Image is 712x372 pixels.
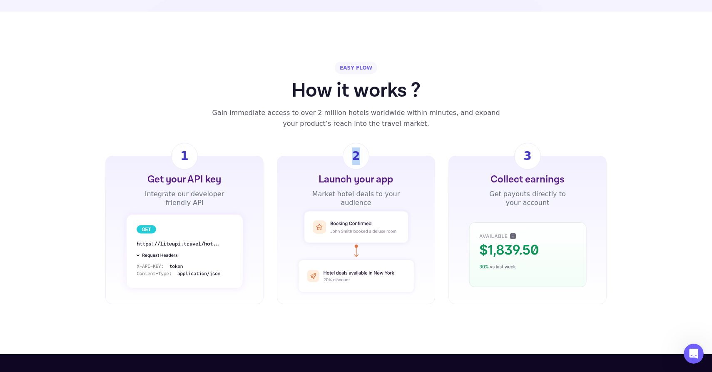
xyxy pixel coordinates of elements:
div: Get your API key [147,173,221,186]
div: Gain immediate access to over 2 million hotels worldwide within minutes, and expand your product’... [207,107,505,129]
iframe: Intercom live chat [684,344,704,364]
div: 3 [523,147,531,165]
h1: How it works ? [291,81,421,101]
div: 2 [352,147,360,165]
div: Launch your app [319,173,393,186]
div: Get payouts directly to your account [483,190,572,207]
div: Integrate our developer friendly API [139,190,229,207]
div: EASY FLOW [335,62,377,74]
div: 1 [180,147,188,165]
div: Market hotel deals to your audience [311,190,401,207]
div: Collect earnings [490,173,565,186]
